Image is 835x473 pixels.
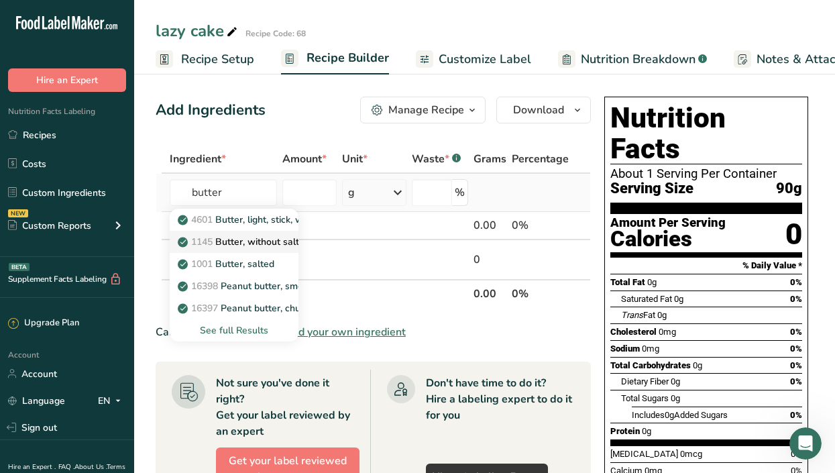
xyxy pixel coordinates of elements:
div: g [348,185,355,201]
span: 0mg [659,327,676,337]
span: Unit [342,151,368,167]
a: 4601Butter, light, stick, with salt [170,209,298,231]
span: 1145 [191,235,213,248]
div: Manage Recipe [388,102,464,118]
div: 0 [474,252,506,268]
span: Amount [282,151,327,167]
iframe: Intercom live chat [789,427,822,460]
th: Net Totals [167,279,471,307]
div: Upgrade Plan [8,317,79,330]
div: NEW [8,209,28,217]
div: Not sure you've done it right? Get your label reviewed by an expert [216,375,359,439]
div: Can't find your ingredient? [156,324,591,340]
span: 0g [657,310,667,320]
div: See full Results [180,323,288,337]
a: 16398Peanut butter, smooth style, without salt [170,275,298,297]
a: Language [8,389,65,413]
span: 0g [693,360,702,370]
p: Butter, light, stick, with salt [180,213,333,227]
span: Dietary Fiber [621,376,669,386]
span: 16397 [191,302,218,315]
a: Hire an Expert . [8,462,56,472]
span: 0% [790,294,802,304]
span: 90g [776,180,802,197]
span: 0g [647,277,657,287]
i: Trans [621,310,643,320]
p: Butter, salted [180,257,274,271]
span: 0g [671,393,680,403]
th: 0% [509,279,571,307]
a: 1145Butter, without salt [170,231,298,253]
span: 0mg [642,344,659,354]
div: Amount Per Serving [610,217,726,229]
span: Total Fat [610,277,645,287]
span: Fat [621,310,655,320]
span: Recipe Builder [307,49,389,67]
span: 0g [674,294,683,304]
div: Don't have time to do it? Hire a labeling expert to do it for you [426,375,575,423]
p: Butter, without salt [180,235,299,249]
button: Download [496,97,591,123]
a: About Us . [74,462,107,472]
div: Calories [610,229,726,249]
span: 0% [790,344,802,354]
span: Download [513,102,564,118]
span: Recipe Setup [181,50,254,68]
span: 0% [790,360,802,370]
span: 0% [790,277,802,287]
span: 16398 [191,280,218,293]
span: Saturated Fat [621,294,672,304]
div: Add Ingredients [156,99,266,121]
span: 0g [671,376,680,386]
div: Custom Reports [8,219,91,233]
div: Recipe Code: 68 [245,28,306,40]
th: 0.00 [471,279,509,307]
span: Cholesterol [610,327,657,337]
span: Total Sugars [621,393,669,403]
p: Peanut butter, smooth style, without salt [180,279,397,293]
span: Grams [474,151,506,167]
div: About 1 Serving Per Container [610,167,802,180]
p: Peanut butter, chunk style, without salt [180,301,390,315]
div: 0 [785,217,802,252]
span: Protein [610,426,640,436]
span: Add your own ingredient [284,324,406,340]
section: % Daily Value * [610,258,802,274]
span: 0% [790,376,802,386]
button: Hire an Expert [8,68,126,92]
div: 0% [512,217,569,233]
input: Add Ingredient [170,179,277,206]
span: 4601 [191,213,213,226]
a: Recipe Setup [156,44,254,74]
span: 0% [790,410,802,420]
span: Customize Label [439,50,531,68]
div: 0.00 [474,217,506,233]
a: Customize Label [416,44,531,74]
div: BETA [9,263,30,271]
div: lazy cake [156,19,240,43]
span: Ingredient [170,151,226,167]
span: Total Carbohydrates [610,360,691,370]
a: Nutrition Breakdown [558,44,707,74]
span: Nutrition Breakdown [581,50,695,68]
span: [MEDICAL_DATA] [610,449,678,459]
span: Percentage [512,151,569,167]
span: 0% [790,327,802,337]
span: Includes Added Sugars [632,410,728,420]
span: 0mcg [680,449,702,459]
a: Recipe Builder [281,43,389,75]
a: FAQ . [58,462,74,472]
span: 0g [665,410,674,420]
button: Manage Recipe [360,97,486,123]
span: Sodium [610,344,640,354]
div: EN [98,392,126,409]
div: See full Results [170,319,298,341]
a: 1001Butter, salted [170,253,298,275]
span: 1001 [191,258,213,270]
a: 16397Peanut butter, chunk style, without salt [170,297,298,319]
div: Waste [412,151,461,167]
span: Serving Size [610,180,693,197]
span: 0g [642,426,651,436]
h1: Nutrition Facts [610,103,802,164]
